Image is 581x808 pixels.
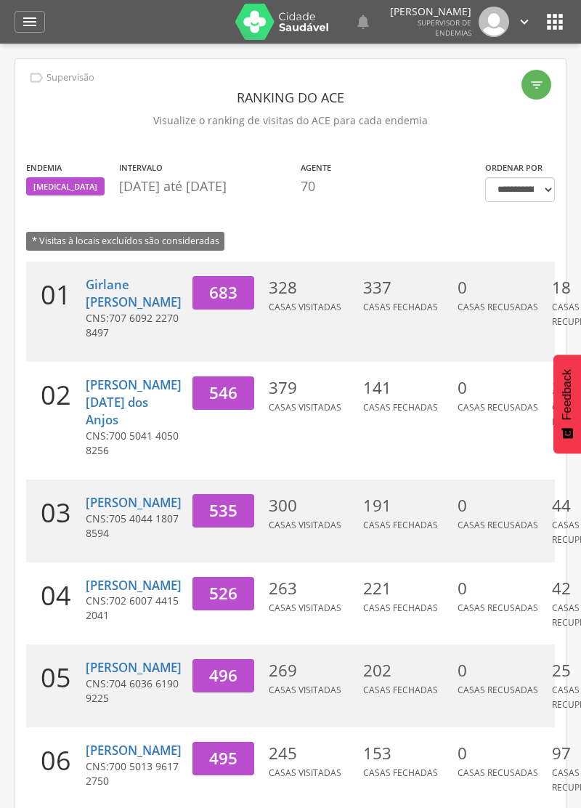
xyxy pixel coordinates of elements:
[28,70,44,86] i: 
[86,429,182,458] p: CNS:
[209,747,237,769] span: 495
[26,562,86,645] div: 04
[561,369,574,420] span: Feedback
[86,676,182,706] p: CNS:
[458,684,538,696] span: Casas Recusadas
[15,11,45,33] a: 
[26,110,555,131] p: Visualize o ranking de visitas do ACE para cada endemia
[458,519,538,531] span: Casas Recusadas
[33,181,97,193] span: [MEDICAL_DATA]
[363,276,450,299] p: 337
[86,311,182,340] p: CNS:
[119,177,293,196] p: [DATE] até [DATE]
[86,594,182,623] p: CNS:
[543,10,566,33] i: 
[209,381,237,404] span: 546
[521,70,551,100] div: Filtro
[26,262,86,362] div: 01
[301,162,331,174] label: Agente
[46,72,94,84] p: Supervisão
[516,7,532,37] a: 
[363,767,438,779] span: Casas Fechadas
[26,645,86,727] div: 05
[86,276,182,310] a: Girlane [PERSON_NAME]
[86,594,179,622] span: 702 6007 4415 2041
[86,512,179,540] span: 705 4044 1807 8594
[269,742,356,765] p: 245
[485,162,543,174] label: Ordenar por
[458,376,545,400] p: 0
[209,664,237,687] span: 496
[86,494,182,511] a: [PERSON_NAME]
[269,519,341,531] span: Casas Visitadas
[363,742,450,765] p: 153
[458,767,538,779] span: Casas Recusadas
[86,577,182,594] a: [PERSON_NAME]
[269,577,356,600] p: 263
[269,494,356,517] p: 300
[516,14,532,30] i: 
[458,577,545,600] p: 0
[119,162,163,174] label: Intervalo
[21,13,38,31] i: 
[86,512,182,541] p: CNS:
[209,499,237,522] span: 535
[26,162,62,174] label: Endemia
[529,78,544,92] i: 
[86,676,179,705] span: 704 6036 6190 9225
[363,602,438,614] span: Casas Fechadas
[458,301,538,313] span: Casas Recusadas
[86,742,182,759] a: [PERSON_NAME]
[86,659,182,676] a: [PERSON_NAME]
[269,301,341,313] span: Casas Visitadas
[458,742,545,765] p: 0
[458,494,545,517] p: 0
[26,480,86,562] div: 03
[86,759,182,788] p: CNS:
[363,684,438,696] span: Casas Fechadas
[269,767,341,779] span: Casas Visitadas
[458,276,545,299] p: 0
[86,429,179,457] span: 700 5041 4050 8256
[26,84,555,110] header: Ranking do ACE
[363,577,450,600] p: 221
[86,311,179,339] span: 707 6092 2270 8497
[458,659,545,682] p: 0
[301,177,331,196] p: 70
[86,376,182,428] a: [PERSON_NAME][DATE] dos Anjos
[418,17,471,38] span: Supervisor de Endemias
[553,355,581,453] button: Feedback - Mostrar pesquisa
[458,602,538,614] span: Casas Recusadas
[458,401,538,413] span: Casas Recusadas
[86,759,179,788] span: 700 5013 9617 2750
[354,13,372,31] i: 
[363,519,438,531] span: Casas Fechadas
[269,659,356,682] p: 269
[363,494,450,517] p: 191
[390,7,471,17] p: [PERSON_NAME]
[269,401,341,413] span: Casas Visitadas
[363,301,438,313] span: Casas Fechadas
[363,376,450,400] p: 141
[269,376,356,400] p: 379
[363,401,438,413] span: Casas Fechadas
[26,362,86,480] div: 02
[354,7,372,37] a: 
[26,232,224,250] span: * Visitas à locais excluídos são consideradas
[363,659,450,682] p: 202
[269,602,341,614] span: Casas Visitadas
[269,684,341,696] span: Casas Visitadas
[209,582,237,605] span: 526
[269,276,356,299] p: 328
[209,281,237,304] span: 683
